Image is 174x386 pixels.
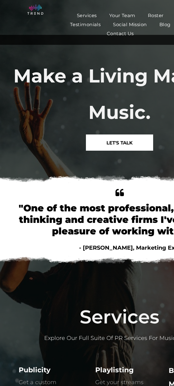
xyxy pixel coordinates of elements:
[142,11,170,20] a: Roster
[101,29,140,38] a: Contact Us
[103,11,142,20] a: Your Team
[86,134,153,151] a: LET'S TALK
[27,5,43,15] img: logo
[19,366,50,374] span: Publicity
[107,20,153,29] a: Social Mission
[71,11,103,20] a: Services
[62,314,174,386] iframe: Chat Widget
[64,20,107,29] a: Testimonials
[62,314,174,386] div: Chatt-widget
[80,305,159,328] span: Services
[106,135,133,151] span: LET'S TALK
